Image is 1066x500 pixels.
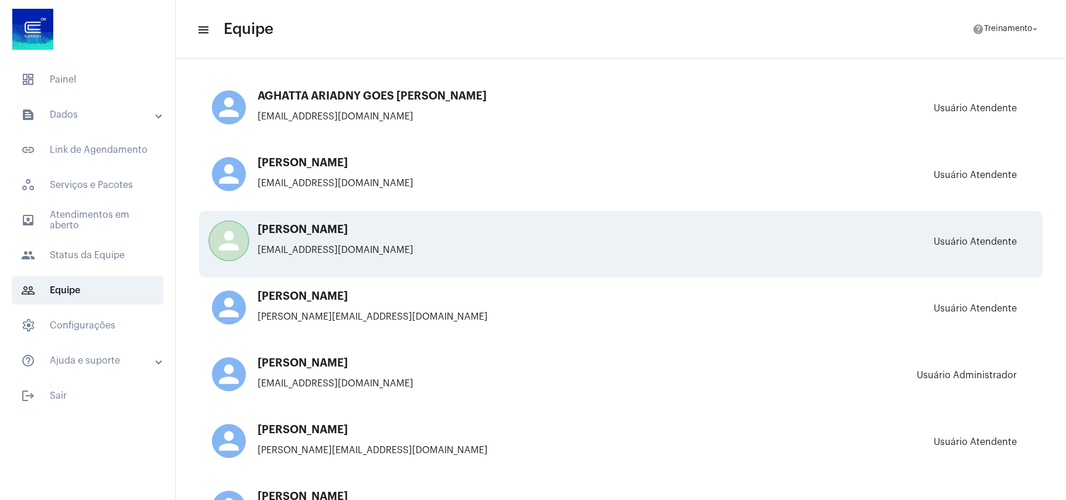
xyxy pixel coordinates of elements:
h3: [PERSON_NAME] [212,290,622,302]
p: Usuário Atendente [934,170,1017,198]
p: [EMAIL_ADDRESS][DOMAIN_NAME] [212,245,622,255]
span: sidenav icon [21,73,35,87]
p: Usuário Atendente [934,103,1017,131]
mat-icon: arrow_drop_down [1030,24,1040,35]
h3: AGHATTA ARIADNY GOES [PERSON_NAME] [212,90,622,102]
mat-icon: sidenav icon [197,23,208,37]
mat-icon: person [212,224,246,258]
h3: [PERSON_NAME] [212,424,622,436]
p: [EMAIL_ADDRESS][DOMAIN_NAME] [212,178,622,189]
span: Status da Equipe [12,241,163,269]
span: Painel [12,66,163,94]
span: Equipe [12,276,163,304]
span: Link de Agendamento [12,136,163,164]
p: [PERSON_NAME][EMAIL_ADDRESS][DOMAIN_NAME] [212,311,622,322]
p: [EMAIL_ADDRESS][DOMAIN_NAME] [212,111,622,122]
mat-icon: sidenav icon [21,143,35,157]
mat-icon: sidenav icon [21,389,35,403]
mat-expansion-panel-header: sidenav iconDados [7,101,175,129]
mat-icon: sidenav icon [21,108,35,122]
span: sidenav icon [21,319,35,333]
p: [EMAIL_ADDRESS][DOMAIN_NAME] [212,378,622,389]
span: Atendimentos em aberto [12,206,163,234]
h3: [PERSON_NAME] [212,157,622,169]
span: Equipe [224,20,273,39]
p: Usuário Atendente [934,237,1017,265]
mat-icon: sidenav icon [21,248,35,262]
span: Sair [12,382,163,410]
mat-icon: person [212,357,246,391]
mat-icon: sidenav icon [21,283,35,297]
mat-icon: sidenav icon [21,354,35,368]
mat-icon: sidenav icon [21,213,35,227]
span: Configurações [12,311,163,340]
img: d4669ae0-8c07-2337-4f67-34b0df7f5ae4.jpeg [9,6,56,53]
mat-panel-title: Dados [21,108,156,122]
span: Treinamento [984,25,1032,33]
p: [PERSON_NAME][EMAIL_ADDRESS][DOMAIN_NAME] [212,445,622,456]
p: Usuário Atendente [934,303,1017,331]
mat-panel-title: Ajuda e suporte [21,354,156,368]
mat-icon: person [212,290,246,324]
h3: [PERSON_NAME] [212,224,622,235]
span: Serviços e Pacotes [12,171,163,199]
button: Treinamento [965,18,1047,41]
mat-icon: person [212,157,246,191]
mat-expansion-panel-header: sidenav iconAjuda e suporte [7,347,175,375]
p: Usuário Administrador [917,370,1017,398]
h3: [PERSON_NAME] [212,357,622,369]
p: Usuário Atendente [934,437,1017,465]
mat-icon: person [212,424,246,458]
span: sidenav icon [21,178,35,192]
mat-icon: help [972,23,984,35]
mat-icon: person [212,90,246,124]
